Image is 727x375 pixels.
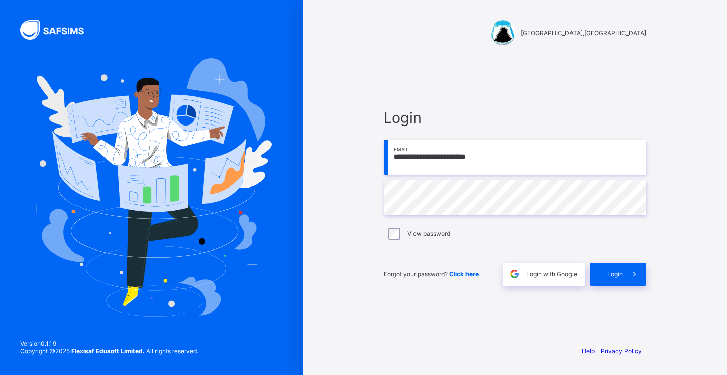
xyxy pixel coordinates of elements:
img: Hero Image [31,58,272,317]
a: Privacy Policy [601,347,642,355]
label: View password [407,230,450,237]
a: Help [582,347,595,355]
a: Click here [449,270,479,278]
span: Login [607,270,623,278]
img: google.396cfc9801f0270233282035f929180a.svg [509,268,521,280]
span: Login with Google [526,270,577,278]
span: Login [384,109,646,127]
img: SAFSIMS Logo [20,20,96,40]
span: Copyright © 2025 All rights reserved. [20,347,198,355]
span: Forgot your password? [384,270,479,278]
strong: Flexisaf Edusoft Limited. [71,347,145,355]
span: Version 0.1.19 [20,340,198,347]
span: [GEOGRAPHIC_DATA],[GEOGRAPHIC_DATA] [521,29,646,37]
